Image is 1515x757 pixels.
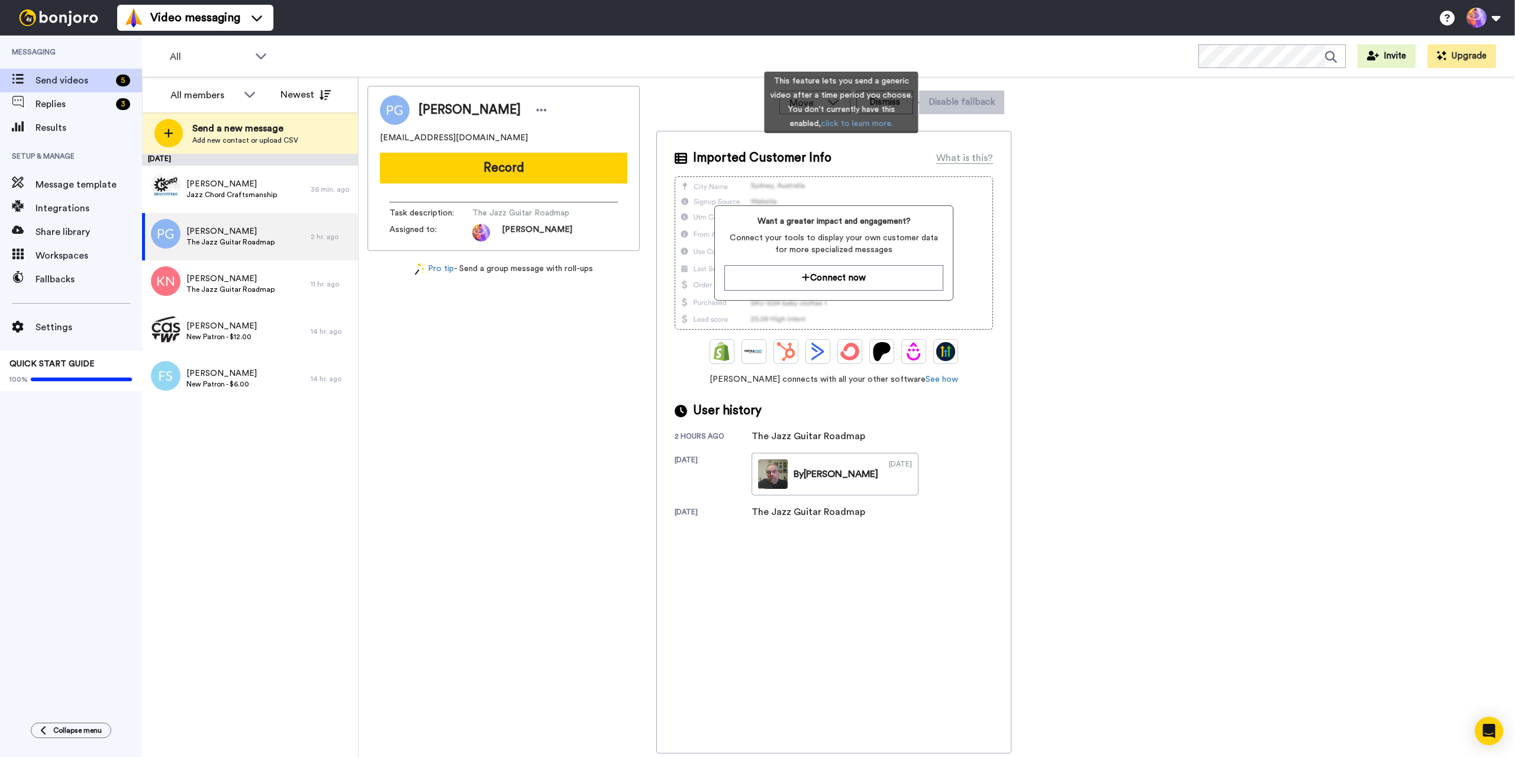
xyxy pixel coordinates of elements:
[36,73,111,88] span: Send videos
[151,172,180,201] img: dce4e14a-741b-4689-9c68-15ed074ee161.jpg
[904,342,923,361] img: Drip
[764,72,918,133] div: This feature lets you send a generic video after a time period you choose. You don't currently ha...
[36,97,111,111] span: Replies
[186,273,275,285] span: [PERSON_NAME]
[776,342,795,361] img: Hubspot
[142,154,358,166] div: [DATE]
[724,265,943,291] button: Connect now
[170,88,238,102] div: All members
[752,453,918,495] a: By[PERSON_NAME][DATE]
[186,320,257,332] span: [PERSON_NAME]
[919,91,1004,114] button: Disable fallback
[380,153,627,183] button: Record
[116,75,130,86] div: 5
[151,219,180,249] img: pg.png
[1475,717,1503,745] div: Open Intercom Messenger
[311,232,352,241] div: 2 hr. ago
[889,459,912,489] div: [DATE]
[675,455,752,495] div: [DATE]
[186,332,257,342] span: New Patron - $12.00
[752,505,865,519] div: The Jazz Guitar Roadmap
[936,342,955,361] img: GoHighLevel
[1358,44,1416,68] button: Invite
[151,361,180,391] img: fs.png
[53,726,102,735] span: Collapse menu
[724,215,943,227] span: Want a greater impact and engagement?
[380,132,528,144] span: [EMAIL_ADDRESS][DOMAIN_NAME]
[389,224,472,241] span: Assigned to:
[186,226,275,237] span: [PERSON_NAME]
[186,237,275,247] span: The Jazz Guitar Roadmap
[311,185,352,194] div: 36 min. ago
[380,95,410,125] img: Image of Pablo Gonzalez
[124,8,143,27] img: vm-color.svg
[794,467,878,481] div: By [PERSON_NAME]
[9,360,95,368] span: QUICK START GUIDE
[415,263,454,275] a: Pro tip
[150,9,240,26] span: Video messaging
[170,50,249,64] span: All
[311,374,352,384] div: 14 hr. ago
[31,723,111,738] button: Collapse menu
[116,98,130,110] div: 3
[36,272,142,286] span: Fallbacks
[713,342,731,361] img: Shopify
[472,224,490,241] img: photo.jpg
[415,263,426,275] img: magic-wand.svg
[840,342,859,361] img: ConvertKit
[418,101,521,119] span: [PERSON_NAME]
[186,190,277,199] span: Jazz Chord Craftsmanship
[311,279,352,289] div: 11 hr. ago
[808,342,827,361] img: ActiveCampaign
[744,342,763,361] img: Ontraport
[192,136,298,145] span: Add new contact or upload CSV
[36,201,142,215] span: Integrations
[758,459,788,489] img: 45830ee0-c2e5-44b8-8f88-23cabf8bd97d-thumb.jpg
[936,151,993,165] div: What is this?
[36,121,142,135] span: Results
[36,249,142,263] span: Workspaces
[192,121,298,136] span: Send a new message
[872,342,891,361] img: Patreon
[311,327,352,336] div: 14 hr. ago
[472,207,585,219] span: The Jazz Guitar Roadmap
[14,9,103,26] img: bj-logo-header-white.svg
[926,375,958,384] a: See how
[36,320,142,334] span: Settings
[752,429,865,443] div: The Jazz Guitar Roadmap
[675,431,752,443] div: 2 hours ago
[724,232,943,256] span: Connect your tools to display your own customer data for more specialized messages
[272,83,340,107] button: Newest
[821,120,893,128] a: click to learn more.
[151,266,180,296] img: kn.png
[502,224,572,241] span: [PERSON_NAME]
[186,368,257,379] span: [PERSON_NAME]
[36,178,142,192] span: Message template
[1427,44,1496,68] button: Upgrade
[151,314,180,343] img: b255938b-eb6d-40fa-8f74-bbadc50638dc.jpg
[186,178,277,190] span: [PERSON_NAME]
[675,373,993,385] span: [PERSON_NAME] connects with all your other software
[36,225,142,239] span: Share library
[186,285,275,294] span: The Jazz Guitar Roadmap
[368,263,640,275] div: - Send a group message with roll-ups
[389,207,472,219] span: Task description :
[675,507,752,519] div: [DATE]
[693,149,831,167] span: Imported Customer Info
[693,402,762,420] span: User history
[186,379,257,389] span: New Patron - $6.00
[9,375,28,384] span: 100%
